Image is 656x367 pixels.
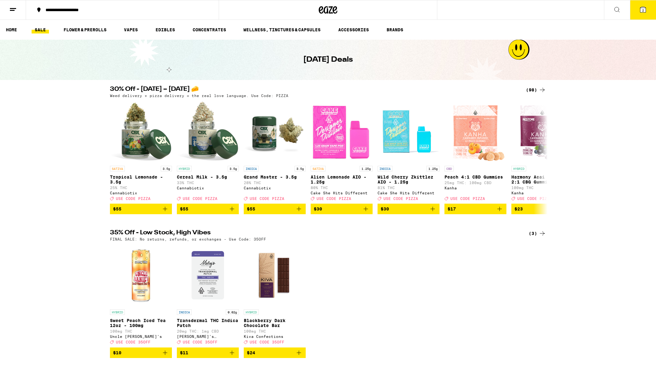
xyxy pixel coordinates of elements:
[244,309,259,315] p: HYBRID
[378,191,440,195] div: Cake She Hits Different
[110,329,172,333] p: 100mg THC
[228,166,239,171] p: 3.5g
[177,101,239,204] a: Open page for Cereal Milk - 3.5g from Cannabiotix
[3,26,20,33] a: HOME
[511,166,526,171] p: HYBRID
[378,186,440,190] p: 81% THC
[311,166,326,171] p: SATIVA
[113,350,121,355] span: $10
[295,166,306,171] p: 3.5g
[240,26,324,33] a: WELLNESS, TINCTURES & CAPSULES
[444,181,506,185] p: 25mg THC: 100mg CBD
[444,166,454,171] p: CBD
[177,347,239,358] button: Add to bag
[110,237,266,241] p: FINAL SALE: No returns, refunds, or exchanges - Use Code: 35OFF
[226,309,239,315] p: 0.02g
[311,191,373,195] div: Cake She Hits Different
[177,244,239,306] img: Mary's Medicinals - Transdermal THC Indica Patch
[642,8,644,12] span: 2
[247,206,255,211] span: $55
[110,230,516,237] h2: 35% Off - Low Stock, High Vibes
[177,244,239,347] a: Open page for Transdermal THC Indica Patch from Mary's Medicinals
[110,94,288,98] p: Weed delivery + pizza delivery = the real love language. Use Code: PIZZA
[381,206,389,211] span: $30
[110,244,172,306] img: Uncle Arnie's - Sweet Peach Iced Tea 12oz - 100mg
[630,0,656,20] button: 2
[444,101,506,204] a: Open page for Peach 4:1 CBD Gummies from Kanha
[110,186,172,190] p: 25% THC
[244,181,306,185] p: 28% THC
[526,86,546,94] a: (98)
[244,244,306,347] a: Open page for Blackberry Dark Chocolate Bar from Kiva Confections
[514,206,523,211] span: $23
[110,244,172,347] a: Open page for Sweet Peach Iced Tea 12oz - 100mg from Uncle Arnie's
[311,175,373,184] p: Alien Lemonade AIO - 1.25g
[177,334,239,338] div: [PERSON_NAME]'s Medicinals
[511,101,573,204] a: Open page for Harmony Acai Blueberry 2:1 CBG Gummies from Kanha
[116,197,151,201] span: USE CODE PIZZA
[511,191,573,195] div: Kanha
[360,166,373,171] p: 1.25g
[177,101,239,163] img: Cannabiotix - Cereal Milk - 3.5g
[303,55,353,65] h1: [DATE] Deals
[444,175,506,179] p: Peach 4:1 CBD Gummies
[317,197,351,201] span: USE CODE PIZZA
[450,197,485,201] span: USE CODE PIZZA
[244,166,259,171] p: INDICA
[32,26,49,33] a: SALE
[60,26,110,33] a: FLOWER & PREROLLS
[244,334,306,338] div: Kiva Confections
[110,309,125,315] p: HYBRID
[244,175,306,179] p: Grand Master - 3.5g
[190,26,229,33] a: CONCENTRATES
[116,340,151,344] span: USE CODE 35OFF
[511,175,573,184] p: Harmony Acai Blueberry 2:1 CBG Gummies
[110,101,172,163] img: Cannabiotix - Tropical Lemonade - 3.5g
[177,175,239,179] p: Cereal Milk - 3.5g
[250,340,284,344] span: USE CODE 35OFF
[314,206,322,211] span: $30
[244,318,306,328] p: Blackberry Dark Chocolate Bar
[529,230,546,237] div: (3)
[180,350,188,355] span: $11
[177,329,239,333] p: 20mg THC: 1mg CBD
[110,318,172,328] p: Sweet Peach Iced Tea 12oz - 100mg
[177,204,239,214] button: Add to bag
[378,175,440,184] p: Wild Cherry Zkittlez AIO - 1.25g
[426,166,440,171] p: 1.25g
[311,101,373,204] a: Open page for Alien Lemonade AIO - 1.25g from Cake She Hits Different
[511,186,573,190] p: 100mg THC
[177,181,239,185] p: 33% THC
[177,318,239,328] p: Transdermal THC Indica Patch
[183,340,217,344] span: USE CODE 35OFF
[247,350,255,355] span: $24
[110,347,172,358] button: Add to bag
[378,101,440,163] img: Cake She Hits Different - Wild Cherry Zkittlez AIO - 1.25g
[378,101,440,204] a: Open page for Wild Cherry Zkittlez AIO - 1.25g from Cake She Hits Different
[244,204,306,214] button: Add to bag
[445,101,505,163] img: Kanha - Peach 4:1 CBD Gummies
[244,101,306,204] a: Open page for Grand Master - 3.5g from Cannabiotix
[383,197,418,201] span: USE CODE PIZZA
[517,197,552,201] span: USE CODE PIZZA
[378,166,392,171] p: INDICA
[244,186,306,190] div: Cannabiotix
[250,197,284,201] span: USE CODE PIZZA
[110,334,172,338] div: Uncle [PERSON_NAME]'s
[335,26,372,33] a: ACCESSORIES
[311,186,373,190] p: 80% THC
[177,309,192,315] p: INDICA
[110,101,172,204] a: Open page for Tropical Lemonade - 3.5g from Cannabiotix
[244,347,306,358] button: Add to bag
[448,206,456,211] span: $17
[121,26,141,33] a: VAPES
[444,186,506,190] div: Kanha
[180,206,188,211] span: $55
[152,26,178,33] a: EDIBLES
[177,166,192,171] p: HYBRID
[311,204,373,214] button: Add to bag
[113,206,121,211] span: $55
[110,204,172,214] button: Add to bag
[183,197,217,201] span: USE CODE PIZZA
